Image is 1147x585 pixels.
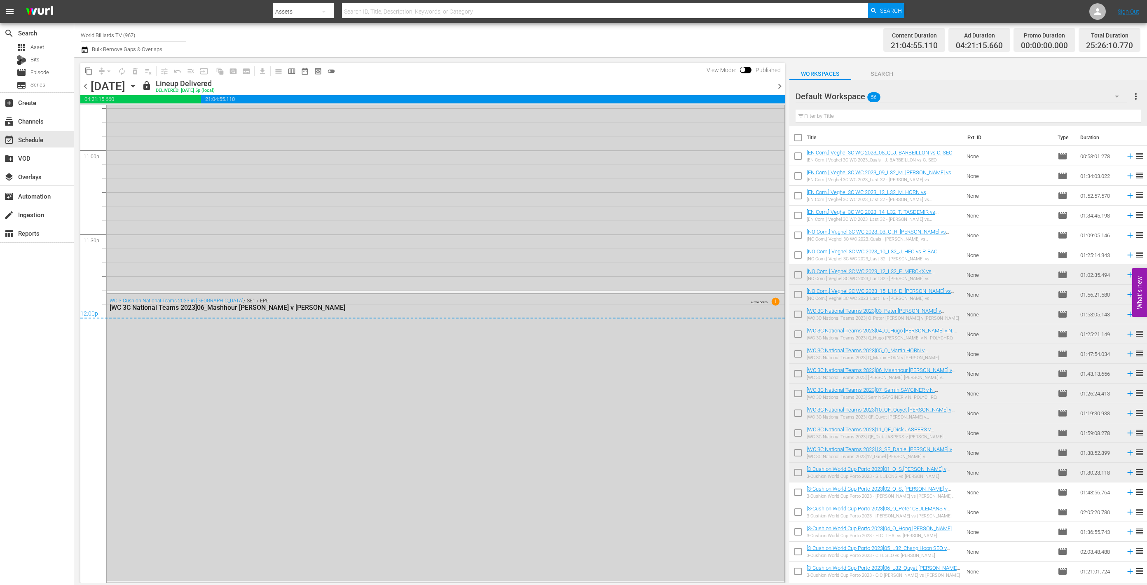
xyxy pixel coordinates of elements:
td: 01:30:23.118 [1077,463,1122,482]
span: 00:00:00.000 [1021,41,1068,51]
span: reorder [1135,487,1145,497]
button: Search [868,3,904,18]
a: [NO Com.] Veghel 3C WC 2023_12_L32_E. MERCKX vs [PERSON_NAME] SON [807,268,935,281]
td: None [963,146,1054,166]
svg: Add to Schedule [1126,231,1135,240]
span: menu [5,7,15,16]
span: Month Calendar View [298,65,311,78]
svg: Add to Schedule [1126,290,1135,299]
span: Create Series Block [240,65,253,78]
span: Episode [1058,329,1067,339]
span: lock [142,81,152,91]
div: [WC 3C National Teams 2023]12_Daniel [PERSON_NAME] v [PERSON_NAME].mp4 [807,454,960,459]
div: [DATE] [91,80,125,93]
span: Bulk Remove Gaps & Overlaps [91,46,162,52]
div: [EN Com.] Veghel 3C WC 2023_Last 32 - [PERSON_NAME] vs [PERSON_NAME] [807,197,960,202]
svg: Add to Schedule [1126,409,1135,418]
td: None [963,324,1054,344]
span: reorder [1135,447,1145,457]
td: None [963,364,1054,384]
td: None [963,502,1054,522]
span: reorder [1135,428,1145,438]
svg: Add to Schedule [1126,152,1135,161]
td: None [963,403,1054,423]
span: Episode [1058,290,1067,300]
a: [WC 3C National Teams 2023]05_Q_Martin HORN v [PERSON_NAME] [807,347,928,360]
div: 3-Cushion World Cup Porto 2023 - Q.C.[PERSON_NAME] vs [PERSON_NAME] [807,573,960,578]
a: [WC 3C National Teams 2023]04_Q_Hugo [PERSON_NAME] v N. POLYCHRO. [807,328,957,340]
span: 24 hours Lineup View is OFF [325,65,338,78]
svg: Add to Schedule [1126,270,1135,279]
span: Episode [1058,171,1067,181]
svg: Add to Schedule [1126,428,1135,438]
span: reorder [1135,230,1145,240]
span: more_vert [1131,91,1141,101]
svg: Add to Schedule [1126,171,1135,180]
span: reorder [1135,250,1145,260]
span: Create Search Block [227,65,240,78]
span: Reports [4,229,14,239]
span: 04:21:15.660 [80,95,201,103]
a: [NO Com.] Veghel 3C WC 2023_15_L16_D. [PERSON_NAME] vs [PERSON_NAME] [807,288,954,300]
a: [3-Cushion World Cup Porto 2023]05_L32_Chang Hoon SEO v [PERSON_NAME] [807,545,950,557]
span: Workspaces [789,69,851,79]
td: None [963,482,1054,502]
svg: Add to Schedule [1126,567,1135,576]
span: 1 [772,298,779,306]
td: None [963,166,1054,186]
span: Channels [4,117,14,126]
td: None [963,245,1054,265]
td: 01:47:54.034 [1077,344,1122,364]
a: [3-Cushion World Cup Porto 2023]01_Q_S.[PERSON_NAME] v [PERSON_NAME] [807,466,950,478]
td: 01:09:05.146 [1077,225,1122,245]
td: 01:56:21.580 [1077,285,1122,304]
span: Episode [1058,151,1067,161]
svg: Add to Schedule [1126,488,1135,497]
div: Ad Duration [956,30,1003,41]
span: chevron_left [80,81,91,91]
td: 01:53:05.143 [1077,304,1122,324]
div: [NO Com.] Veghel 3C WC 2023_Last 32 - [PERSON_NAME] vs [PERSON_NAME] SON [807,276,960,281]
a: [EN Com.] Veghel 3C WC 2023_09_L32_M. [PERSON_NAME] vs [PERSON_NAME] [807,169,955,182]
th: Duration [1075,126,1125,149]
td: 01:02:35.494 [1077,265,1122,285]
span: Copy Lineup [82,65,95,78]
span: Episode [1058,230,1067,240]
td: None [963,384,1054,403]
td: None [963,265,1054,285]
div: Promo Duration [1021,30,1068,41]
a: WC 3-Cushion National Teams 2023 in [GEOGRAPHIC_DATA] [110,298,243,304]
span: Episode [1058,507,1067,517]
td: 01:36:55.743 [1077,522,1122,542]
span: Refresh All Search Blocks [211,63,227,79]
span: 21:04:55.110 [891,41,938,51]
td: 00:58:01.278 [1077,146,1122,166]
div: [NO Com.] Veghel 3C WC 2023_Last 16 - [PERSON_NAME] vs [PERSON_NAME] [807,296,960,301]
td: 01:19:30.938 [1077,403,1122,423]
td: None [963,522,1054,542]
span: reorder [1135,566,1145,576]
div: Content Duration [891,30,938,41]
div: Total Duration [1086,30,1133,41]
span: reorder [1135,388,1145,398]
span: Create [4,98,14,108]
div: Default Workspace [796,85,1127,108]
span: Update Metadata from Key Asset [197,65,211,78]
td: None [963,463,1054,482]
a: [3-Cushion World Cup Porto 2023]06_L32_Quyet [PERSON_NAME] v Huberney [PERSON_NAME] [807,565,960,577]
div: 3-Cushion World Cup Porto 2023 - [PERSON_NAME] vs [PERSON_NAME] SON [807,494,960,499]
td: 01:43:13.656 [1077,364,1122,384]
div: [WC 3C National Teams 2023] Q_Peter [PERSON_NAME] v [PERSON_NAME] [807,316,960,321]
span: reorder [1135,546,1145,556]
span: Episode [1058,487,1067,497]
th: Type [1053,126,1075,149]
div: 12:00p [80,310,785,318]
td: 01:21:01.724 [1077,562,1122,581]
div: / SE1 / EP6: [110,298,735,311]
td: None [963,304,1054,324]
td: 02:03:48.488 [1077,542,1122,562]
td: None [963,225,1054,245]
td: None [963,562,1054,581]
span: Episode [1058,428,1067,438]
span: Asset [30,43,44,51]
